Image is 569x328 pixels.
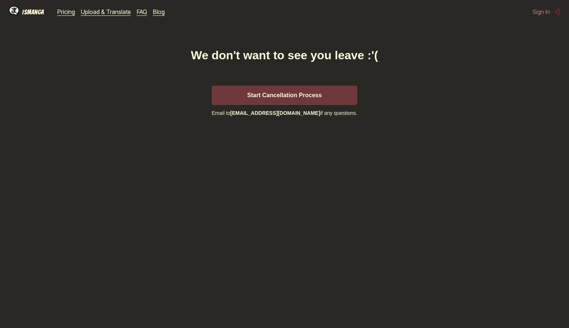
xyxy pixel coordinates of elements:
a: FAQ [137,8,147,15]
a: IsManga LogoIsManga [9,6,57,18]
a: Pricing [57,8,75,15]
div: IsManga [22,8,44,15]
img: Sign out [553,8,560,15]
button: Start Cancellation Process [212,86,358,105]
a: Upload & Translate [81,8,131,15]
h1: We don't want to see you leave :'( [191,49,378,62]
img: IsManga Logo [9,6,19,16]
a: Blog [153,8,165,15]
button: Sign In [533,8,560,15]
p: Email to if any questions. [212,110,358,116]
b: [EMAIL_ADDRESS][DOMAIN_NAME] [230,110,320,116]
